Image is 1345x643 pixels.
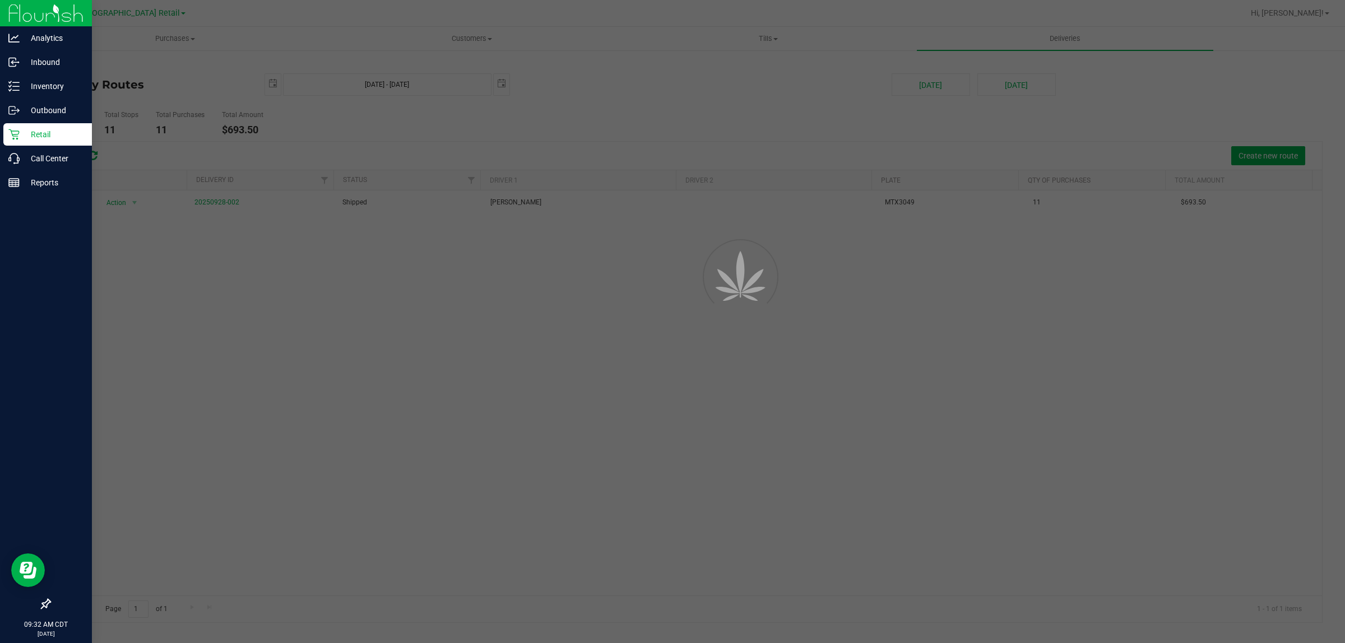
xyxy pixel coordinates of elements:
[8,177,20,188] inline-svg: Reports
[8,57,20,68] inline-svg: Inbound
[8,105,20,116] inline-svg: Outbound
[20,104,87,117] p: Outbound
[8,129,20,140] inline-svg: Retail
[5,619,87,630] p: 09:32 AM CDT
[8,81,20,92] inline-svg: Inventory
[20,55,87,69] p: Inbound
[11,553,45,587] iframe: Resource center
[8,32,20,44] inline-svg: Analytics
[20,128,87,141] p: Retail
[20,152,87,165] p: Call Center
[20,80,87,93] p: Inventory
[20,31,87,45] p: Analytics
[8,153,20,164] inline-svg: Call Center
[20,176,87,189] p: Reports
[5,630,87,638] p: [DATE]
